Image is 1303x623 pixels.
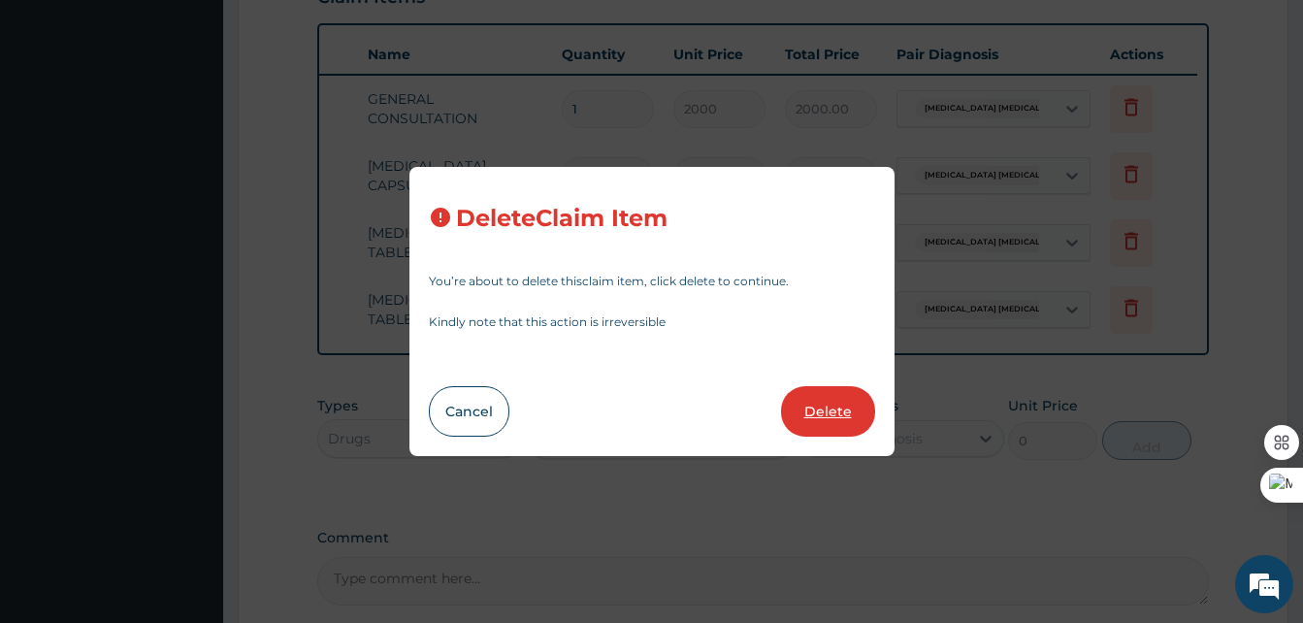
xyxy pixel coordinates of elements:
button: Cancel [429,386,509,437]
span: We're online! [113,187,268,383]
button: Delete [781,386,875,437]
textarea: Type your message and hit 'Enter' [10,416,370,484]
p: You’re about to delete this claim item , click delete to continue. [429,276,875,287]
div: Minimize live chat window [318,10,365,56]
img: d_794563401_company_1708531726252_794563401 [36,97,79,146]
h3: Delete Claim Item [456,206,668,232]
div: Chat with us now [101,109,326,134]
p: Kindly note that this action is irreversible [429,316,875,328]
